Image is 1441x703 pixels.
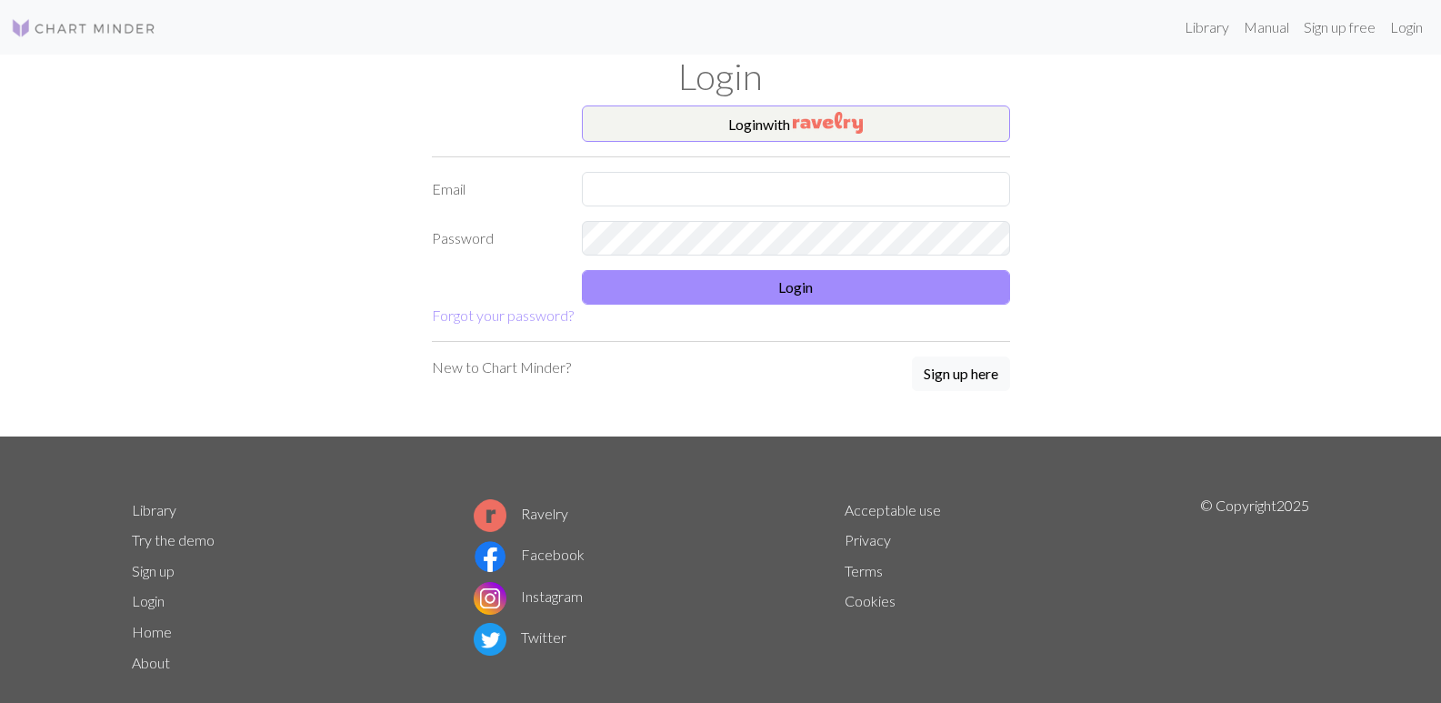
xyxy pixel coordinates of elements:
[474,628,566,646] a: Twitter
[132,501,176,518] a: Library
[582,105,1010,142] button: Loginwith
[421,172,571,206] label: Email
[11,17,156,39] img: Logo
[421,221,571,256] label: Password
[1177,9,1236,45] a: Library
[582,270,1010,305] button: Login
[845,592,896,609] a: Cookies
[474,546,585,563] a: Facebook
[432,306,574,324] a: Forgot your password?
[845,501,941,518] a: Acceptable use
[845,562,883,579] a: Terms
[793,112,863,134] img: Ravelry
[474,623,506,656] img: Twitter logo
[912,357,1010,391] button: Sign up here
[132,623,172,640] a: Home
[1200,495,1309,678] p: © Copyright 2025
[474,588,583,605] a: Instagram
[132,531,215,548] a: Try the demo
[132,562,175,579] a: Sign up
[1296,9,1383,45] a: Sign up free
[432,357,571,378] p: New to Chart Minder?
[474,540,506,573] img: Facebook logo
[474,505,568,522] a: Ravelry
[121,55,1321,98] h1: Login
[474,499,506,532] img: Ravelry logo
[912,357,1010,393] a: Sign up here
[132,654,170,671] a: About
[474,582,506,615] img: Instagram logo
[1383,9,1430,45] a: Login
[845,531,891,548] a: Privacy
[1236,9,1296,45] a: Manual
[132,592,165,609] a: Login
